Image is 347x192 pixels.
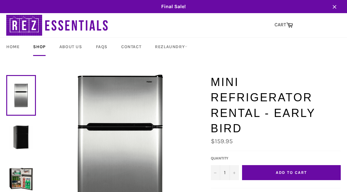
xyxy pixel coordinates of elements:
[211,165,220,180] button: Decrease quantity
[9,167,33,191] img: Mini Refrigerator Rental - Early Bird
[271,18,296,32] a: CART
[211,156,239,161] label: Quantity
[230,165,239,180] button: Increase quantity
[211,138,233,145] span: $159.95
[6,13,109,37] img: RezEssentials
[149,38,194,56] a: RezLaundry
[115,38,147,56] a: Contact
[90,38,114,56] a: FAQs
[9,125,33,149] img: Mini Refrigerator Rental - Early Bird
[211,74,341,136] h1: Mini Refrigerator Rental - Early Bird
[242,165,341,180] button: Add to Cart
[276,170,307,175] span: Add to Cart
[27,38,52,56] a: Shop
[53,38,88,56] a: About Us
